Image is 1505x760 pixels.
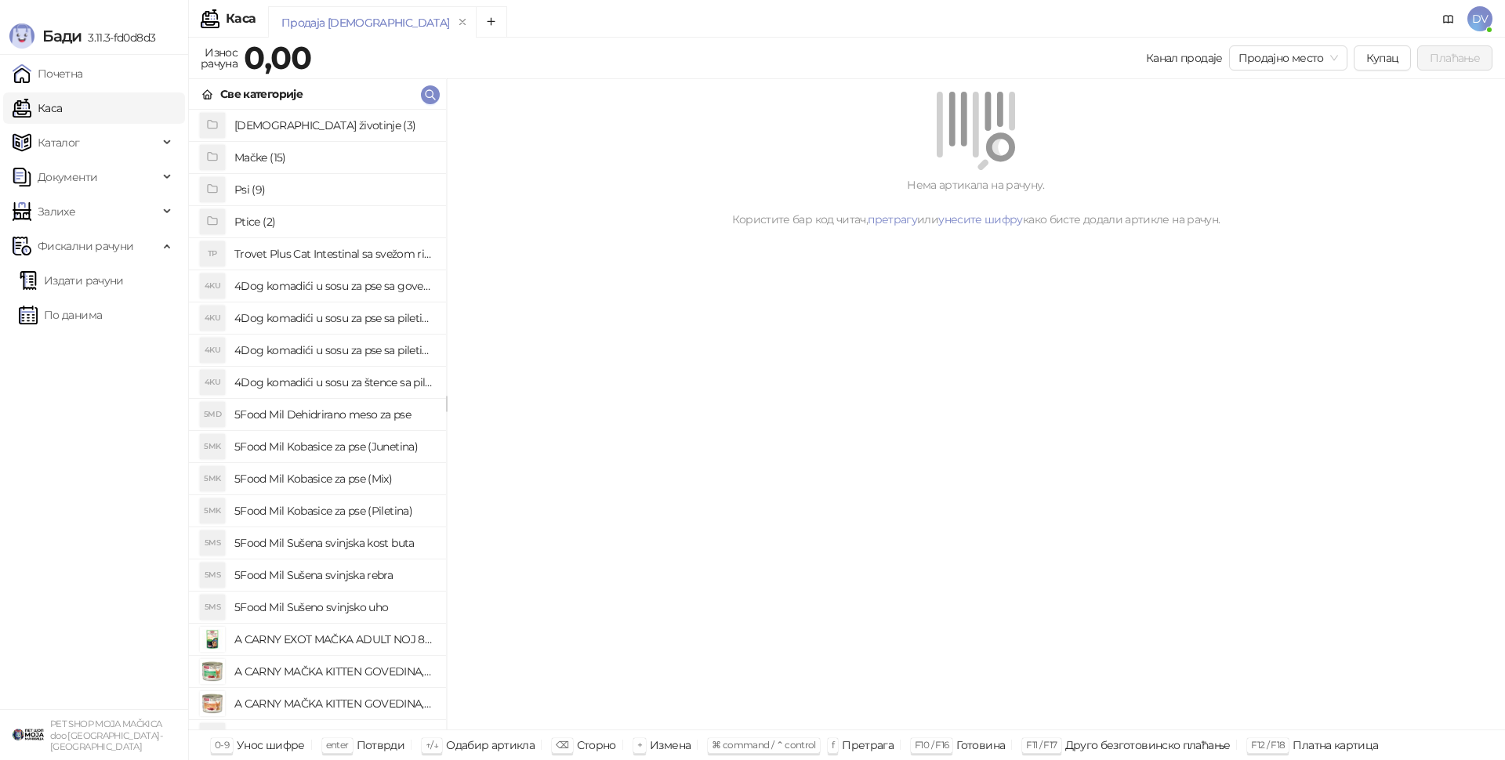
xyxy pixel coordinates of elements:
[38,161,97,193] span: Документи
[637,739,642,751] span: +
[200,241,225,266] div: TP
[200,723,225,748] div: ABP
[82,31,155,45] span: 3.11.3-fd0d8d3
[452,16,473,29] button: remove
[13,58,83,89] a: Почетна
[234,691,433,716] h4: A CARNY MAČKA KITTEN GOVEDINA,TELETINA I PILETINA 200g
[234,338,433,363] h4: 4Dog komadići u sosu za pse sa piletinom i govedinom (4x100g)
[1467,6,1492,31] span: DV
[13,719,44,751] img: 64x64-companyLogo-9f44b8df-f022-41eb-b7d6-300ad218de09.png
[234,306,433,331] h4: 4Dog komadići u sosu za pse sa piletinom (100g)
[234,498,433,523] h4: 5Food Mil Kobasice za pse (Piletina)
[357,735,405,755] div: Потврди
[19,299,102,331] a: По данима
[38,196,75,227] span: Залихе
[842,735,894,755] div: Претрага
[938,212,1023,226] a: унесите шифру
[234,595,433,620] h4: 5Food Mil Sušeno svinjsko uho
[189,110,446,729] div: grid
[1238,46,1338,70] span: Продајно место
[1436,6,1461,31] a: Документација
[200,627,225,652] img: Slika
[200,466,225,491] div: 5MK
[466,176,1486,228] div: Нема артикала на рачуну. Користите бар код читач, или како бисте додали артикле на рачун.
[200,595,225,620] div: 5MS
[915,739,948,751] span: F10 / F16
[200,273,225,299] div: 4KU
[956,735,1005,755] div: Готовина
[1354,45,1412,71] button: Купац
[9,24,34,49] img: Logo
[38,127,80,158] span: Каталог
[476,6,507,38] button: Add tab
[200,338,225,363] div: 4KU
[234,434,433,459] h4: 5Food Mil Kobasice za pse (Junetina)
[281,14,449,31] div: Продаја [DEMOGRAPHIC_DATA]
[556,739,568,751] span: ⌫
[226,13,256,25] div: Каса
[1146,49,1223,67] div: Канал продаје
[712,739,816,751] span: ⌘ command / ⌃ control
[200,370,225,395] div: 4KU
[215,739,229,751] span: 0-9
[200,402,225,427] div: 5MD
[1251,739,1285,751] span: F12 / F18
[868,212,917,226] a: претрагу
[446,735,535,755] div: Одабир артикла
[200,498,225,523] div: 5MK
[234,563,433,588] h4: 5Food Mil Sušena svinjska rebra
[1417,45,1492,71] button: Плаћање
[234,177,433,202] h4: Psi (9)
[650,735,691,755] div: Измена
[200,434,225,459] div: 5MK
[50,718,162,752] small: PET SHOP MOJA MAČKICA doo [GEOGRAPHIC_DATA]-[GEOGRAPHIC_DATA]
[19,265,124,296] a: Издати рачуни
[234,530,433,556] h4: 5Food Mil Sušena svinjska kost buta
[200,563,225,588] div: 5MS
[234,627,433,652] h4: A CARNY EXOT MAČKA ADULT NOJ 85g
[234,370,433,395] h4: 4Dog komadići u sosu za štence sa piletinom (100g)
[1065,735,1231,755] div: Друго безготовинско плаћање
[42,27,82,45] span: Бади
[234,659,433,684] h4: A CARNY MAČKA KITTEN GOVEDINA,PILETINA I ZEC 200g
[326,739,349,751] span: enter
[577,735,616,755] div: Сторно
[200,691,225,716] img: Slika
[13,92,62,124] a: Каса
[426,739,438,751] span: ↑/↓
[237,735,305,755] div: Унос шифре
[234,273,433,299] h4: 4Dog komadići u sosu za pse sa govedinom (100g)
[38,230,133,262] span: Фискални рачуни
[244,38,311,77] strong: 0,00
[220,85,303,103] div: Све категорије
[832,739,834,751] span: f
[1293,735,1378,755] div: Платна картица
[234,145,433,170] h4: Mačke (15)
[198,42,241,74] div: Износ рачуна
[234,113,433,138] h4: [DEMOGRAPHIC_DATA] životinje (3)
[234,209,433,234] h4: Ptice (2)
[234,723,433,748] h4: ADIVA Biotic Powder (1 kesica)
[234,466,433,491] h4: 5Food Mil Kobasice za pse (Mix)
[1026,739,1057,751] span: F11 / F17
[234,241,433,266] h4: Trovet Plus Cat Intestinal sa svežom ribom (85g)
[200,659,225,684] img: Slika
[200,530,225,556] div: 5MS
[234,402,433,427] h4: 5Food Mil Dehidrirano meso za pse
[200,306,225,331] div: 4KU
